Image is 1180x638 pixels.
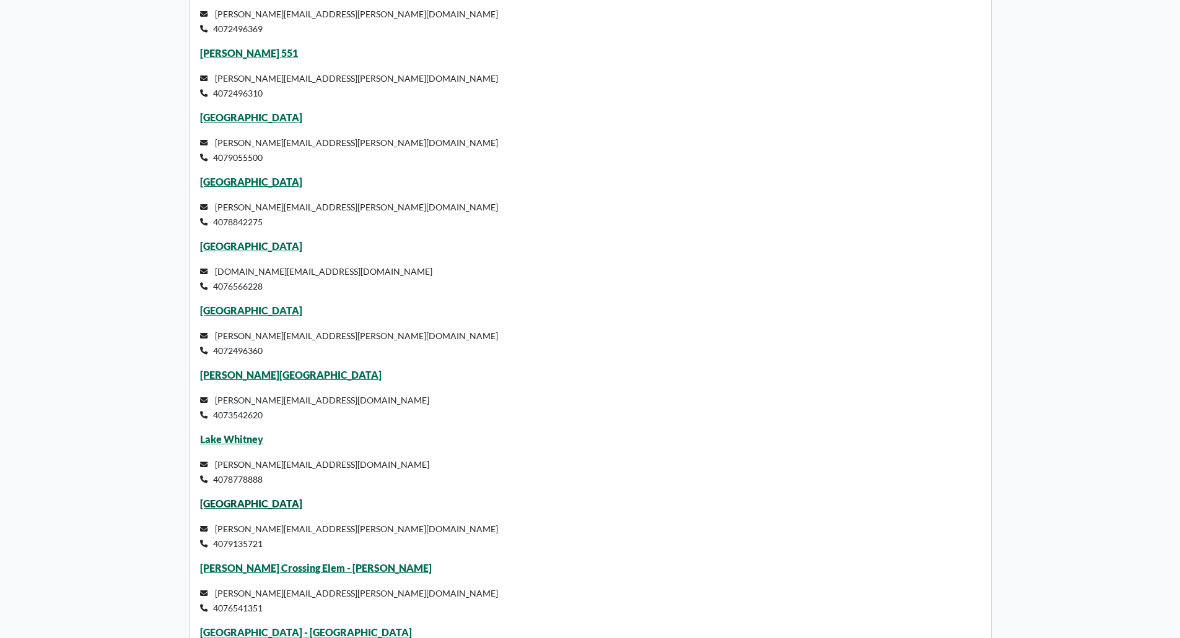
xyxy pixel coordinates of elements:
[200,498,302,509] a: [GEOGRAPHIC_DATA]
[200,330,498,356] small: [PERSON_NAME][EMAIL_ADDRESS][PERSON_NAME][DOMAIN_NAME] 4072496360
[200,588,498,613] small: [PERSON_NAME][EMAIL_ADDRESS][PERSON_NAME][DOMAIN_NAME] 4076541351
[200,395,429,420] small: [PERSON_NAME][EMAIL_ADDRESS][DOMAIN_NAME] 4073542620
[200,562,432,574] a: [PERSON_NAME] Crossing Elem - [PERSON_NAME]
[200,47,298,59] a: [PERSON_NAME] 551
[200,9,498,34] small: [PERSON_NAME][EMAIL_ADDRESS][PERSON_NAME][DOMAIN_NAME] 4072496369
[200,626,412,638] a: [GEOGRAPHIC_DATA] - [GEOGRAPHIC_DATA]
[200,111,302,123] a: [GEOGRAPHIC_DATA]
[200,524,498,549] small: [PERSON_NAME][EMAIL_ADDRESS][PERSON_NAME][DOMAIN_NAME] 4079135721
[200,137,498,163] small: [PERSON_NAME][EMAIL_ADDRESS][PERSON_NAME][DOMAIN_NAME] 4079055500
[200,459,429,485] small: [PERSON_NAME][EMAIL_ADDRESS][DOMAIN_NAME] 4078778888
[200,240,302,252] a: [GEOGRAPHIC_DATA]
[200,266,432,291] small: [DOMAIN_NAME][EMAIL_ADDRESS][DOMAIN_NAME] 4076566228
[200,433,263,445] a: Lake Whitney
[200,304,302,316] a: [GEOGRAPHIC_DATA]
[200,369,382,381] a: [PERSON_NAME][GEOGRAPHIC_DATA]
[200,73,498,98] small: [PERSON_NAME][EMAIL_ADDRESS][PERSON_NAME][DOMAIN_NAME] 4072496310
[200,176,302,188] a: [GEOGRAPHIC_DATA]
[200,202,498,227] small: [PERSON_NAME][EMAIL_ADDRESS][PERSON_NAME][DOMAIN_NAME] 4078842275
